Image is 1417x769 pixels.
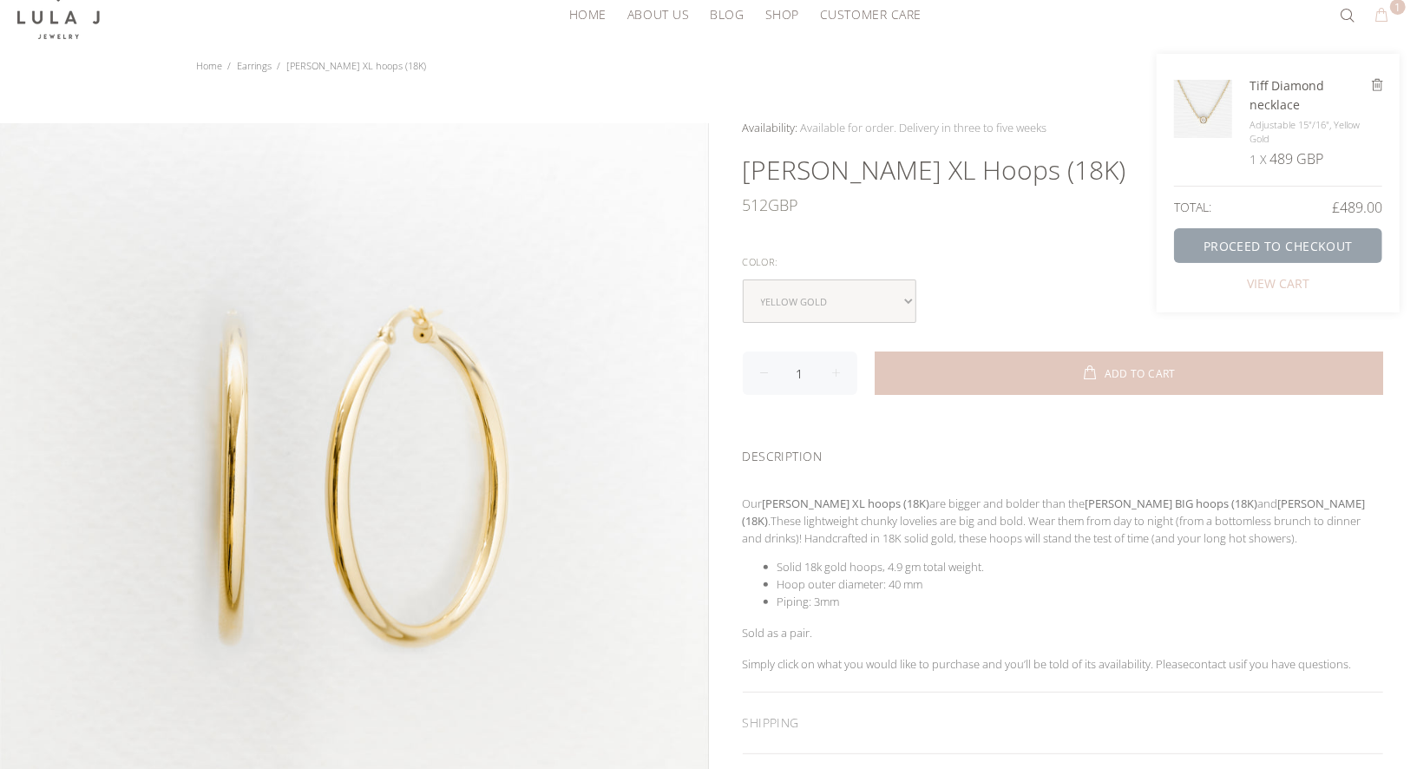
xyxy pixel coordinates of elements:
span: Available for order. Delivery in three to five weeks [801,120,1047,135]
span: [PERSON_NAME] XL hoops (18K) [287,59,427,72]
span: ABOUT US [627,8,689,21]
span: Availability: [743,120,798,135]
span: CUSTOMER CARE [820,8,922,21]
span: BLOG [710,8,744,21]
li: Piping: 3mm [777,593,1384,610]
a: VIEW CART [1247,275,1309,292]
a: CUSTOMER CARE [810,1,922,28]
a: PROCEED TO CHECKOUT [1174,228,1382,263]
div: SHIPPING [743,693,1384,753]
b: [PERSON_NAME] XL hoops [763,496,902,511]
img: Tiff Diamond necklace [1174,80,1232,138]
div: Color: [743,251,1384,273]
span: ADD TO CART [1105,369,1176,379]
span: SHOP [765,8,799,21]
span: HOME [569,8,607,21]
a: BLOG [699,1,754,28]
a: [PERSON_NAME] BIG hoops (18K) [1086,496,1258,511]
div: TOTAL: [1174,199,1211,216]
li: Adjustable 15"/16", yellow gold [1250,118,1368,146]
h1: [PERSON_NAME] XL hoops (18K) [743,153,1384,187]
h2: Tiff Diamond necklace [1250,76,1368,115]
a: HOME [559,1,617,28]
a: Earrings [238,59,272,72]
a: Tiff Diamond necklace Tiff Diamond necklace Adjustable 15"/16", yellow gold 1 X 489 GBP [1174,76,1368,168]
div: 489 GBP [1269,150,1323,168]
li: Solid 18k gold hoops, 4.9 gm total weight. [777,558,1384,575]
a: Home [197,59,223,72]
a: SHOP [755,1,810,28]
div: £489.00 [1211,199,1382,216]
div: DESCRIPTION [743,426,1384,481]
div: GBP [743,187,1384,222]
a: ABOUT US [617,1,699,28]
p: Sold as a pair. [743,624,1384,641]
p: Our are bigger and bolder than the and These lightweight chunky lovelies are big and bold. Wear t... [743,495,1384,547]
li: Hoop outer diameter: 40 mm [777,575,1384,593]
button: ADD TO CART [875,352,1384,395]
button: 1 [1366,2,1397,30]
span: 512 [743,187,769,222]
p: Simply click on what you would like to purchase and you’ll be told of its availability. Please if... [743,655,1384,673]
strong: (18K) [904,496,930,511]
div: 1 X [1250,151,1267,168]
a: contact us [1190,656,1242,672]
